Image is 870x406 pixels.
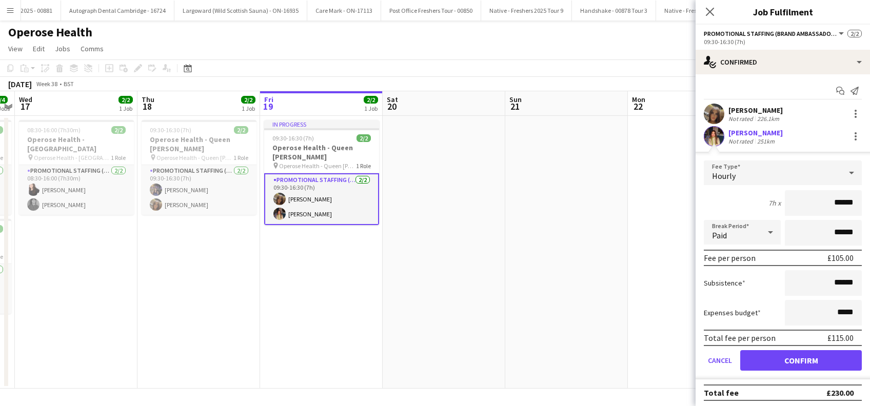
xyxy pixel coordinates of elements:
span: 2/2 [234,126,248,134]
div: £115.00 [827,333,854,343]
div: 7h x [768,198,781,208]
span: 2/2 [111,126,126,134]
span: Hourly [712,171,736,181]
span: 17 [17,100,32,112]
span: 2/2 [357,134,371,142]
a: View [4,42,27,55]
label: Subsistence [704,278,745,288]
span: Sat [387,95,398,104]
span: 09:30-16:30 (7h) [272,134,314,142]
span: Week 38 [34,80,60,88]
div: 1 Job [364,105,378,112]
span: 2/2 [241,96,255,104]
div: Confirmed [696,50,870,74]
span: 08:30-16:00 (7h30m) [27,126,81,134]
app-job-card: 09:30-16:30 (7h)2/2Operose Health - Queen [PERSON_NAME] Operose Health - Queen [PERSON_NAME]1 Rol... [142,120,256,215]
div: 1 Job [119,105,132,112]
span: Edit [33,44,45,53]
span: 2/2 [118,96,133,104]
label: Expenses budget [704,308,761,317]
div: 226.1km [755,115,781,123]
span: Fri [264,95,273,104]
span: 1 Role [111,154,126,161]
h3: Operose Health - Queen [PERSON_NAME] [264,143,379,161]
a: Jobs [51,42,74,55]
span: 19 [263,100,273,112]
div: 1 Job [242,105,255,112]
div: £105.00 [827,253,854,263]
button: Confirm [740,350,862,371]
span: 09:30-16:30 (7h) [150,126,191,134]
span: Paid [712,230,727,240]
button: Autograph Dental Cambridge - 16724 [61,1,174,21]
span: 1 Role [233,154,248,161]
span: 2/2 [364,96,378,104]
div: 251km [755,137,777,145]
div: BST [64,80,74,88]
h3: Job Fulfilment [696,5,870,18]
button: Cancel [704,350,736,371]
div: Not rated [728,137,755,145]
span: Mon [632,95,645,104]
span: Wed [19,95,32,104]
div: [DATE] [8,79,32,89]
span: 20 [385,100,398,112]
div: Fee per person [704,253,756,263]
h1: Operose Health [8,25,92,40]
app-card-role: Promotional Staffing (Brand Ambassadors)2/208:30-16:00 (7h30m)[PERSON_NAME][PERSON_NAME] [19,165,134,215]
a: Comms [76,42,108,55]
button: Native - Freshers 2025 Tour 9 [481,1,572,21]
h3: Operose Health - [GEOGRAPHIC_DATA] [19,135,134,153]
span: Sun [509,95,522,104]
span: 2/2 [847,30,862,37]
div: 09:30-16:30 (7h) [704,38,862,46]
app-card-role: Promotional Staffing (Brand Ambassadors)2/209:30-16:30 (7h)[PERSON_NAME][PERSON_NAME] [142,165,256,215]
div: [PERSON_NAME] [728,128,783,137]
span: Operose Health - [GEOGRAPHIC_DATA] [34,154,111,161]
div: Total fee [704,388,739,398]
h3: Operose Health - Queen [PERSON_NAME] [142,135,256,153]
div: £230.00 [826,388,854,398]
div: [PERSON_NAME] [728,106,783,115]
button: Handshake - 00878 Tour 3 [572,1,656,21]
span: 22 [630,100,645,112]
div: Not rated [728,115,755,123]
app-job-card: 08:30-16:00 (7h30m)2/2Operose Health - [GEOGRAPHIC_DATA] Operose Health - [GEOGRAPHIC_DATA]1 Role... [19,120,134,215]
a: Edit [29,42,49,55]
span: 1 Role [356,162,371,170]
span: Operose Health - Queen [PERSON_NAME] [156,154,233,161]
span: 18 [140,100,154,112]
span: 21 [508,100,522,112]
div: In progress [264,120,379,128]
span: Promotional Staffing (Brand Ambassadors) [704,30,837,37]
span: Operose Health - Queen [PERSON_NAME] [279,162,356,170]
div: Total fee per person [704,333,776,343]
button: Promotional Staffing (Brand Ambassadors) [704,30,845,37]
span: Comms [81,44,104,53]
span: View [8,44,23,53]
button: Native - Freshers 2025 Tour 15 [656,1,750,21]
app-job-card: In progress09:30-16:30 (7h)2/2Operose Health - Queen [PERSON_NAME] Operose Health - Queen [PERSON... [264,120,379,225]
span: Jobs [55,44,70,53]
button: Largoward (Wild Scottish Sauna) - ON-16935 [174,1,307,21]
button: Care Mark - ON-17113 [307,1,381,21]
button: Post Office Freshers Tour - 00850 [381,1,481,21]
app-card-role: Promotional Staffing (Brand Ambassadors)2/209:30-16:30 (7h)[PERSON_NAME][PERSON_NAME] [264,173,379,225]
span: Thu [142,95,154,104]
